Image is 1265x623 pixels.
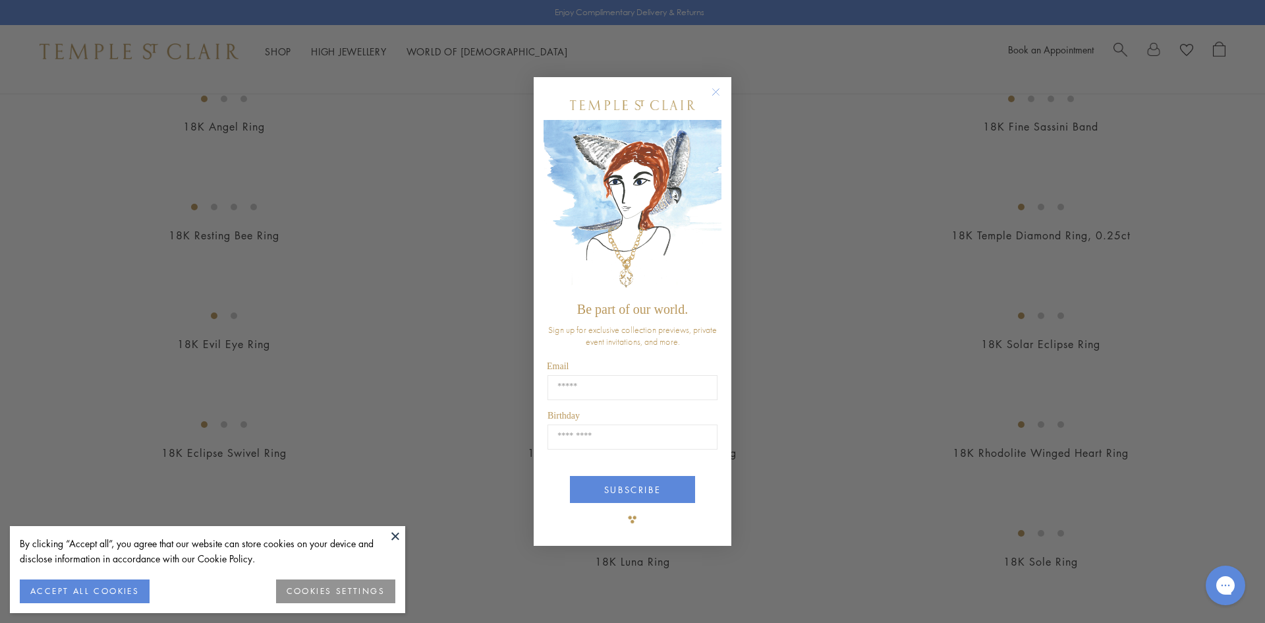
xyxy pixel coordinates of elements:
[714,90,731,107] button: Close dialog
[20,579,150,603] button: ACCEPT ALL COOKIES
[548,411,580,421] span: Birthday
[570,476,695,503] button: SUBSCRIBE
[544,120,721,296] img: c4a9eb12-d91a-4d4a-8ee0-386386f4f338.jpeg
[1199,561,1252,610] iframe: Gorgias live chat messenger
[276,579,395,603] button: COOKIES SETTINGS
[20,536,395,566] div: By clicking “Accept all”, you agree that our website can store cookies on your device and disclos...
[547,361,569,371] span: Email
[577,302,688,316] span: Be part of our world.
[548,375,717,400] input: Email
[548,324,717,347] span: Sign up for exclusive collection previews, private event invitations, and more.
[570,100,695,110] img: Temple St. Clair
[619,506,646,533] img: TSC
